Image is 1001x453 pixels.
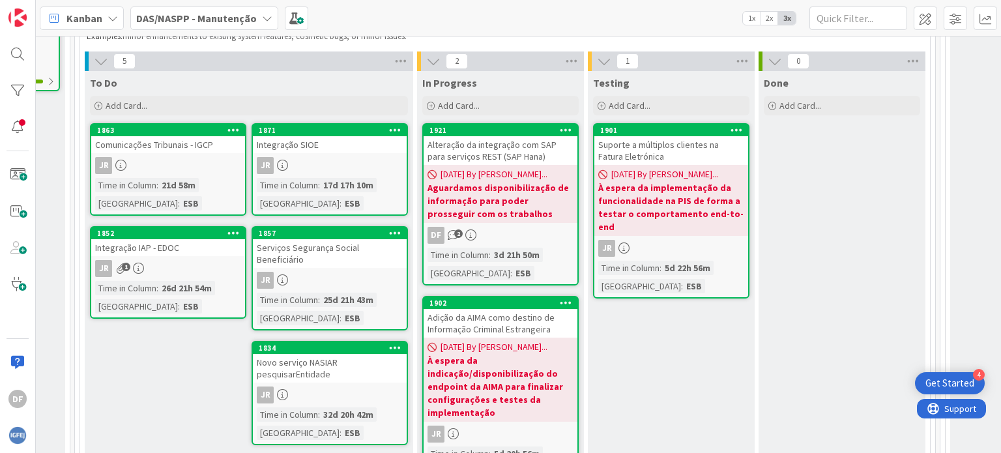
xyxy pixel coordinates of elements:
[594,124,748,136] div: 1901
[91,227,245,256] div: 1852Integração IAP - EDOC
[424,124,577,165] div: 1921Alteração da integração com SAP para serviços REST (SAP Hana)
[253,136,407,153] div: Integração SIOE
[424,309,577,338] div: Adição da AIMA como destino de Informação Criminal Estrangeira
[428,227,444,244] div: DF
[611,168,718,181] span: [DATE] By [PERSON_NAME]...
[257,407,318,422] div: Time in Column
[180,299,202,314] div: ESB
[915,372,985,394] div: Open Get Started checklist, remaining modules: 4
[341,196,364,211] div: ESB
[257,157,274,174] div: JR
[428,266,510,280] div: [GEOGRAPHIC_DATA]
[90,226,246,319] a: 1852Integração IAP - EDOCJRTime in Column:26d 21h 54m[GEOGRAPHIC_DATA]:ESB
[91,124,245,136] div: 1863
[90,76,117,89] span: To Do
[97,229,245,238] div: 1852
[341,311,364,325] div: ESB
[257,272,274,289] div: JR
[91,124,245,153] div: 1863Comunicações Tribunais - IGCP
[681,279,683,293] span: :
[318,178,320,192] span: :
[257,178,318,192] div: Time in Column
[428,181,573,220] b: Aguardamos disponibilização de informação para poder prosseguir com os trabalhos
[253,124,407,136] div: 1871
[424,297,577,309] div: 1902
[253,227,407,268] div: 1857Serviços Segurança Social Beneficiário
[8,390,27,408] div: DF
[341,426,364,440] div: ESB
[424,136,577,165] div: Alteração da integração com SAP para serviços REST (SAP Hana)
[441,340,547,354] span: [DATE] By [PERSON_NAME]...
[320,293,377,307] div: 25d 21h 43m
[95,281,156,295] div: Time in Column
[593,76,630,89] span: Testing
[253,239,407,268] div: Serviços Segurança Social Beneficiário
[428,426,444,443] div: JR
[424,297,577,338] div: 1902Adição da AIMA como destino de Informação Criminal Estrangeira
[156,281,158,295] span: :
[429,299,577,308] div: 1902
[90,123,246,216] a: 1863Comunicações Tribunais - IGCPJRTime in Column:21d 58m[GEOGRAPHIC_DATA]:ESB
[441,168,547,181] span: [DATE] By [PERSON_NAME]...
[253,124,407,153] div: 1871Integração SIOE
[95,299,178,314] div: [GEOGRAPHIC_DATA]
[594,124,748,165] div: 1901Suporte a múltiplos clientes na Fatura Eletrónica
[779,100,821,111] span: Add Card...
[257,311,340,325] div: [GEOGRAPHIC_DATA]
[660,261,661,275] span: :
[257,293,318,307] div: Time in Column
[593,123,749,299] a: 1901Suporte a múltiplos clientes na Fatura Eletrónica[DATE] By [PERSON_NAME]...À espera da implem...
[97,126,245,135] div: 1863
[158,281,215,295] div: 26d 21h 54m
[8,426,27,445] img: avatar
[257,387,274,403] div: JR
[318,293,320,307] span: :
[95,157,112,174] div: JR
[661,261,714,275] div: 5d 22h 56m
[422,123,579,285] a: 1921Alteração da integração com SAP para serviços REST (SAP Hana)[DATE] By [PERSON_NAME]...Aguard...
[253,272,407,289] div: JR
[489,248,491,262] span: :
[87,31,918,42] p: minor enhancements to existing system features, cosmetic bugs, or minor issues.
[91,136,245,153] div: Comunicações Tribunais - IGCP
[778,12,796,25] span: 3x
[787,53,809,69] span: 0
[454,229,463,238] span: 2
[428,354,573,419] b: À espera da indicação/disponibilização do endpoint da AIMA para finalizar configurações e testes ...
[925,377,974,390] div: Get Started
[438,100,480,111] span: Add Card...
[91,157,245,174] div: JR
[424,227,577,244] div: DF
[598,240,615,257] div: JR
[27,2,59,18] span: Support
[95,260,112,277] div: JR
[594,240,748,257] div: JR
[178,299,180,314] span: :
[113,53,136,69] span: 5
[320,407,377,422] div: 32d 20h 42m
[809,7,907,30] input: Quick Filter...
[340,311,341,325] span: :
[66,10,102,26] span: Kanban
[257,426,340,440] div: [GEOGRAPHIC_DATA]
[253,354,407,383] div: Novo serviço NASIAR pesquisarEntidade
[253,342,407,383] div: 1834Novo serviço NASIAR pesquisarEntidade
[424,426,577,443] div: JR
[424,124,577,136] div: 1921
[95,196,178,211] div: [GEOGRAPHIC_DATA]
[158,178,199,192] div: 21d 58m
[180,196,202,211] div: ESB
[510,266,512,280] span: :
[340,196,341,211] span: :
[91,239,245,256] div: Integração IAP - EDOC
[743,12,761,25] span: 1x
[512,266,534,280] div: ESB
[253,387,407,403] div: JR
[320,178,377,192] div: 17d 17h 10m
[764,76,789,89] span: Done
[178,196,180,211] span: :
[8,8,27,27] img: Visit kanbanzone.com
[253,157,407,174] div: JR
[598,181,744,233] b: À espera da implementação da funcionalidade na PIS de forma a testar o comportamento end-to-end
[340,426,341,440] span: :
